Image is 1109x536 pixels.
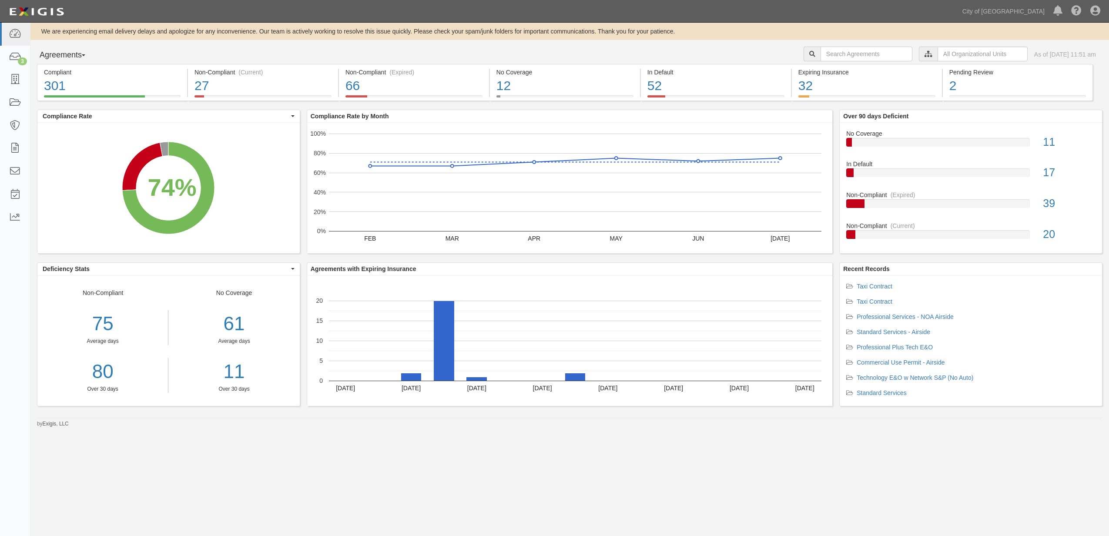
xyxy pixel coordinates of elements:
[664,385,683,392] text: [DATE]
[314,189,326,196] text: 40%
[175,310,293,338] div: 61
[846,191,1096,221] a: Non-Compliant(Expired)39
[846,221,1096,246] a: Non-Compliant(Current)20
[840,221,1102,230] div: Non-Compliant
[37,420,69,428] small: by
[44,68,181,77] div: Compliant
[316,297,323,304] text: 20
[840,129,1102,138] div: No Coverage
[958,3,1049,20] a: City of [GEOGRAPHIC_DATA]
[798,68,935,77] div: Expiring Insurance
[610,235,623,242] text: MAY
[891,191,915,199] div: (Expired)
[44,77,181,95] div: 301
[1036,165,1102,181] div: 17
[857,374,973,381] a: Technology E&O w Network S&P (No Auto)
[846,160,1096,191] a: In Default17
[528,235,540,242] text: APR
[37,310,168,338] div: 75
[798,77,935,95] div: 32
[641,95,791,102] a: In Default52
[339,95,489,102] a: Non-Compliant(Expired)66
[891,221,915,230] div: (Current)
[311,113,389,120] b: Compliance Rate by Month
[311,265,416,272] b: Agreements with Expiring Insurance
[857,359,945,366] a: Commercial Use Permit - Airside
[1036,227,1102,242] div: 20
[445,235,459,242] text: MAR
[496,68,633,77] div: No Coverage
[1036,134,1102,150] div: 11
[37,263,300,275] button: Deficiency Stats
[37,338,168,345] div: Average days
[857,313,954,320] a: Professional Services - NOA Airside
[310,130,326,137] text: 100%
[37,110,300,122] button: Compliance Rate
[490,95,640,102] a: No Coverage12
[857,298,892,305] a: Taxi Contract
[389,68,414,77] div: (Expired)
[37,123,299,253] svg: A chart.
[37,95,187,102] a: Compliant301
[30,27,1109,36] div: We are experiencing email delivery delays and apologize for any inconvenience. Our team is active...
[43,265,289,273] span: Deficiency Stats
[345,68,482,77] div: Non-Compliant (Expired)
[533,385,552,392] text: [DATE]
[316,317,323,324] text: 15
[314,208,326,215] text: 20%
[843,265,890,272] b: Recent Records
[467,385,486,392] text: [DATE]
[496,77,633,95] div: 12
[364,235,376,242] text: FEB
[307,275,832,406] svg: A chart.
[37,47,102,64] button: Agreements
[771,235,790,242] text: [DATE]
[1036,196,1102,211] div: 39
[314,150,326,157] text: 80%
[168,288,299,393] div: No Coverage
[194,77,332,95] div: 27
[307,123,832,253] svg: A chart.
[949,77,1086,95] div: 2
[857,344,933,351] a: Professional Plus Tech E&O
[943,95,1093,102] a: Pending Review2
[43,112,289,121] span: Compliance Rate
[317,228,326,234] text: 0%
[37,288,168,393] div: Non-Compliant
[857,328,930,335] a: Standard Services - Airside
[194,68,332,77] div: Non-Compliant (Current)
[938,47,1028,61] input: All Organizational Units
[840,191,1102,199] div: Non-Compliant
[857,389,906,396] a: Standard Services
[692,235,704,242] text: JUN
[147,170,196,205] div: 74%
[949,68,1086,77] div: Pending Review
[846,129,1096,160] a: No Coverage11
[1071,6,1082,17] i: Help Center - Complianz
[1034,50,1096,59] div: As of [DATE] 11:51 am
[175,358,293,385] a: 11
[238,68,263,77] div: (Current)
[316,337,323,344] text: 10
[336,385,355,392] text: [DATE]
[647,68,784,77] div: In Default
[319,377,323,384] text: 0
[37,385,168,393] div: Over 30 days
[18,57,27,65] div: 3
[175,338,293,345] div: Average days
[345,77,482,95] div: 66
[647,77,784,95] div: 52
[792,95,942,102] a: Expiring Insurance32
[821,47,912,61] input: Search Agreements
[314,169,326,176] text: 60%
[319,357,323,364] text: 5
[843,113,908,120] b: Over 90 days Deficient
[43,421,69,427] a: Exigis, LLC
[795,385,814,392] text: [DATE]
[37,358,168,385] a: 80
[840,160,1102,168] div: In Default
